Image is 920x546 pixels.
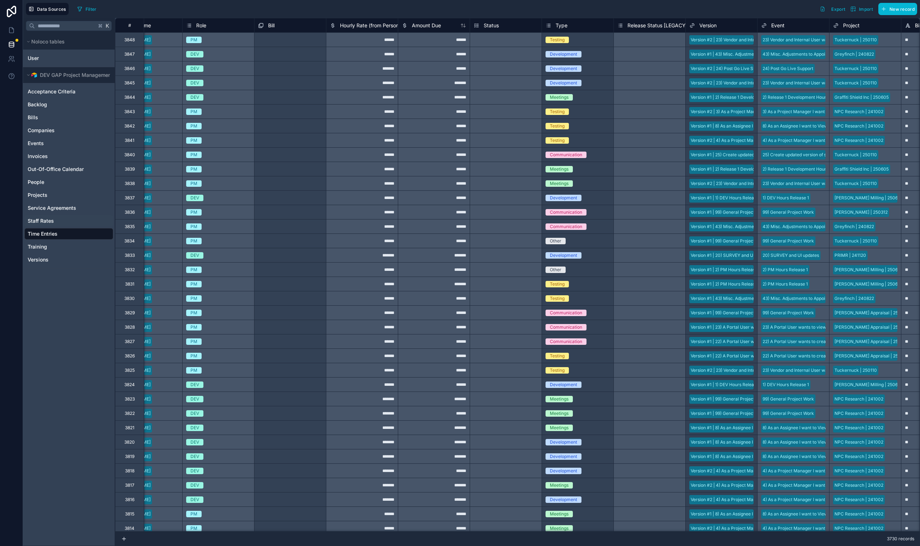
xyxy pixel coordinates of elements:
div: Meetings [550,166,569,172]
div: Meetings [550,396,569,402]
div: 3818 [125,468,134,474]
div: Version #2 | 23) Vendor and Internal User wants to exclusively print fit notes and fit photos fro... [691,180,907,187]
div: Testing [550,295,565,302]
div: Version #2 | 23) Vendor and Internal User wants to exclusively print fit notes and fit photos fro... [691,80,907,86]
div: 3820 [124,439,135,445]
span: K [105,23,110,28]
button: Export [817,3,848,15]
a: New record [875,3,917,15]
div: Version #1 | 1) DEV Hours Release 1 [691,195,762,201]
div: Communication [550,223,582,230]
div: 3836 [125,209,135,215]
div: Meetings [550,180,569,187]
div: 3848 [124,37,135,43]
div: Development [550,65,577,72]
div: Testing [550,108,565,115]
div: Version #1 | 22) A Portal User wants to create their own Umpire Groups [691,353,834,359]
span: Type [556,22,567,29]
div: 3816 [125,497,134,503]
span: Version [699,22,717,29]
div: 3819 [125,454,134,459]
div: Meetings [550,511,569,517]
div: Meetings [550,94,569,101]
div: Development [550,80,577,86]
div: 3845 [124,80,135,86]
button: Data Sources [26,3,69,15]
div: 3844 [124,94,135,100]
div: Communication [550,310,582,316]
span: Export [831,6,845,12]
div: Testing [550,281,565,287]
span: Event [771,22,785,29]
div: 3817 [125,482,134,488]
div: Version #1 | 2) PM Hours Release 1 [691,281,760,287]
div: 3834 [124,238,135,244]
span: Status [484,22,499,29]
div: Communication [550,209,582,216]
div: Version #1 | 43) Misc. Adjustments to Appointments, Chairs, Payments/Discounts/Charges [691,223,873,230]
div: 3840 [124,152,135,158]
div: Version #1 | 8) As an Assignee I want to View My Tasks [691,425,801,431]
span: Amount Due [412,22,441,29]
span: Release Status [LEGACY] [627,22,687,29]
div: 3841 [125,138,134,143]
div: 3830 [124,296,135,301]
div: Version #2 | 4) As a Project Manager I want to Configure Role Assignments [691,468,842,474]
div: 3821 [125,425,134,431]
div: 3826 [125,353,135,359]
div: Development [550,252,577,259]
div: Testing [550,353,565,359]
div: Other [550,267,561,273]
div: 3838 [125,181,135,186]
div: 3825 [125,367,135,373]
div: 3823 [125,396,135,402]
div: Version #1 | 2) Release 1 Development Hours [691,94,781,101]
div: Communication [550,324,582,330]
div: 3822 [125,411,135,416]
div: Version #2 | 4) As a Project Manager I want to Configure Role Assignments [691,525,842,532]
div: 3847 [124,51,135,57]
div: Development [550,381,577,388]
div: Version #2 | 23) Vendor and Internal User wants to exclusively print fit notes and fit photos fro... [691,37,907,43]
div: Other [550,238,561,244]
button: Filter [74,4,99,14]
div: Version #1 | 2) PM Hours Release 1 [691,267,760,273]
span: Data Sources [37,6,66,12]
div: Version #1 | 99) General Project Work [691,410,767,417]
div: Meetings [550,425,569,431]
div: Version #1 | 8) As an Assignee I want to View My Tasks [691,453,801,460]
span: Import [859,6,873,12]
div: Testing [550,137,565,144]
div: Version #1 | 8) As an Assignee I want to View My Tasks [691,511,801,517]
div: Version #2 | 4) As a Project Manager I want to Configure Role Assignments [691,482,842,489]
div: Version #2 | 24) Post Go Live Support [691,65,767,72]
div: 3835 [125,224,135,230]
div: Version #1 | 99) General Project Work [691,310,767,316]
div: Testing [550,37,565,43]
div: 3832 [125,267,135,273]
div: 3814 [125,526,134,531]
div: Version #2 | 4) As a Project Manager I want to Configure Role Assignments [691,496,842,503]
div: Version #1 | 20) SURVEY and UI updates [691,252,772,259]
button: New record [878,3,917,15]
div: 3846 [124,66,135,71]
div: Version #1 | 8) As an Assignee I want to View My Tasks [691,123,801,129]
div: 3827 [125,339,135,344]
div: 3837 [125,195,135,201]
button: Import [848,3,875,15]
div: Development [550,468,577,474]
div: 3839 [125,166,135,172]
div: 3831 [125,281,134,287]
div: 3842 [124,123,135,129]
div: 3843 [124,109,135,115]
span: 3730 records [887,536,914,542]
div: Communication [550,338,582,345]
div: 3824 [124,382,135,388]
span: Project [843,22,860,29]
div: Version #2 | 4) As a Project Manager I want to Configure Role Assignments [691,137,842,144]
div: Meetings [550,482,569,489]
div: Development [550,195,577,201]
div: 3829 [125,310,135,316]
div: Development [550,453,577,460]
div: Testing [550,367,565,374]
